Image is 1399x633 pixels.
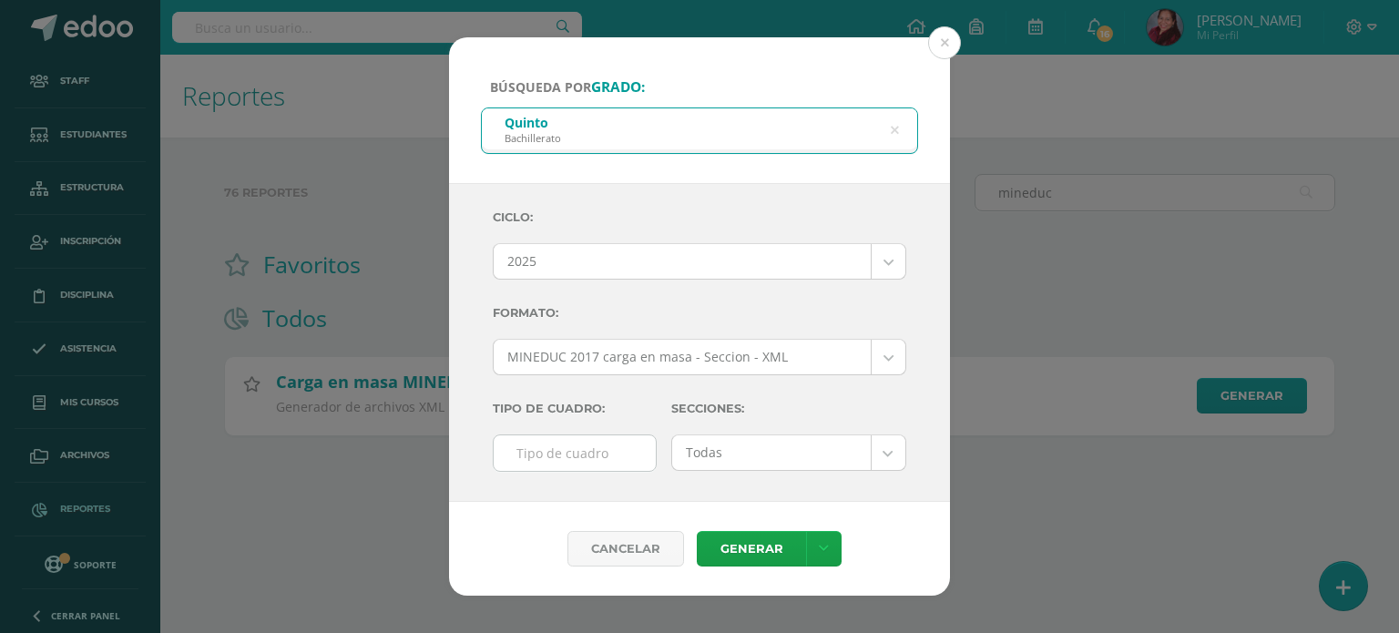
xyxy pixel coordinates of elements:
[928,26,961,59] button: Close (Esc)
[482,108,917,153] input: ej. Primero, Segundo, etc.
[697,531,806,567] a: Generar
[505,131,561,145] div: Bachillerato
[494,340,905,374] a: MINEDUC 2017 carga en masa - Seccion - XML
[507,244,857,279] span: 2025
[490,78,645,96] span: Búsqueda por
[505,114,561,131] div: Quinto
[493,294,906,332] label: Formato:
[507,340,857,374] span: MINEDUC 2017 carga en masa - Seccion - XML
[671,390,906,427] label: Secciones:
[672,435,905,470] a: Todas
[567,531,684,567] div: Cancelar
[494,244,905,279] a: 2025
[494,435,656,471] input: Tipo de cuadro
[591,77,645,97] strong: Grado:
[493,199,906,236] label: Ciclo:
[493,390,657,427] label: Tipo de cuadro:
[686,435,857,470] span: Todas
